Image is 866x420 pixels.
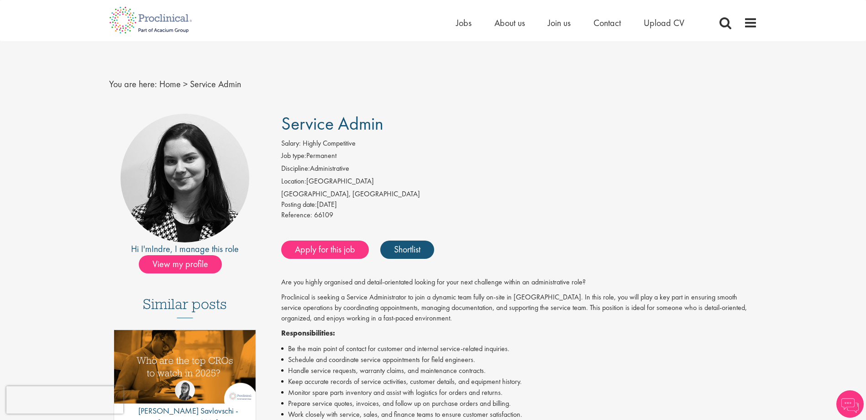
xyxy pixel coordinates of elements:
label: Location: [281,176,306,187]
img: Theodora Savlovschi - Wicks [175,380,195,400]
img: imeage of recruiter Indre Stankeviciute [121,114,249,242]
a: Join us [548,17,571,29]
strong: Responsibilities: [281,328,335,338]
span: Highly Competitive [303,138,356,148]
a: About us [494,17,525,29]
a: breadcrumb link [159,78,181,90]
p: Proclinical is seeking a Service Administrator to join a dynamic team fully on-site in [GEOGRAPHI... [281,292,757,324]
iframe: reCAPTCHA [6,386,123,414]
span: Service Admin [190,78,241,90]
li: Keep accurate records of service activities, customer details, and equipment history. [281,376,757,387]
li: Monitor spare parts inventory and assist with logistics for orders and returns. [281,387,757,398]
h3: Similar posts [143,296,227,318]
a: Apply for this job [281,241,369,259]
span: You are here: [109,78,157,90]
li: Be the main point of contact for customer and internal service-related inquiries. [281,343,757,354]
li: [GEOGRAPHIC_DATA] [281,176,757,189]
label: Job type: [281,151,306,161]
img: Top 10 CROs 2025 | Proclinical [114,330,256,404]
a: View my profile [139,257,231,269]
div: [GEOGRAPHIC_DATA], [GEOGRAPHIC_DATA] [281,189,757,199]
span: 66109 [314,210,333,220]
p: Are you highly organised and detail-orientated looking for your next challenge within an administ... [281,277,757,288]
a: Contact [593,17,621,29]
li: Handle service requests, warranty claims, and maintenance contracts. [281,365,757,376]
span: Service Admin [281,112,383,135]
div: Hi I'm , I manage this role [109,242,261,256]
li: Permanent [281,151,757,163]
div: [DATE] [281,199,757,210]
label: Reference: [281,210,312,220]
span: Posting date: [281,199,317,209]
li: Administrative [281,163,757,176]
a: Link to a post [114,330,256,411]
img: Chatbot [836,390,864,418]
a: Upload CV [644,17,684,29]
span: > [183,78,188,90]
li: Prepare service quotes, invoices, and follow up on purchase orders and billing. [281,398,757,409]
a: Jobs [456,17,472,29]
li: Schedule and coordinate service appointments for field engineers. [281,354,757,365]
label: Salary: [281,138,301,149]
li: Work closely with service, sales, and finance teams to ensure customer satisfaction. [281,409,757,420]
a: Indre [152,243,170,255]
span: View my profile [139,255,222,273]
a: Shortlist [380,241,434,259]
label: Discipline: [281,163,310,174]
